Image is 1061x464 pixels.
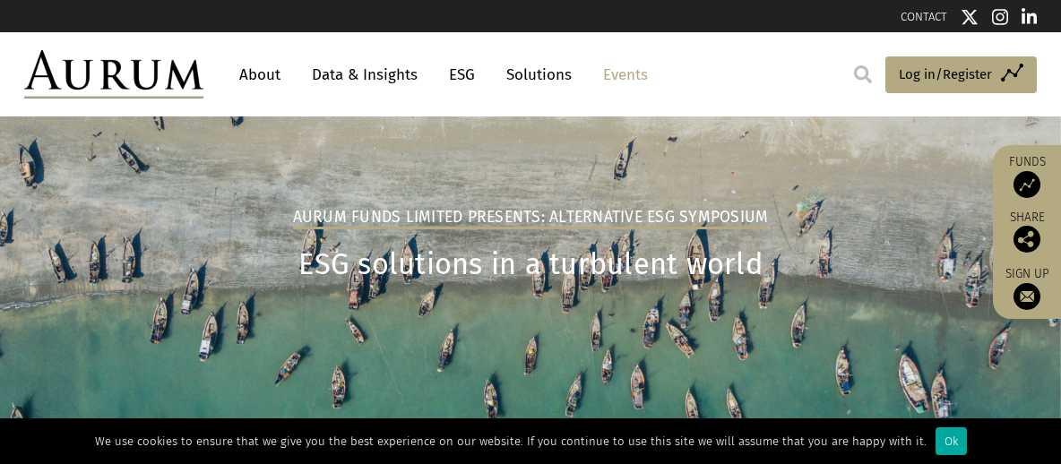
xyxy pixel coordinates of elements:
[1002,211,1052,253] div: Share
[497,58,581,91] a: Solutions
[1014,171,1040,198] img: Access Funds
[854,65,872,83] img: search.svg
[1022,8,1038,26] img: Linkedin icon
[24,50,203,99] img: Aurum
[1014,226,1040,253] img: Share this post
[901,10,947,23] a: CONTACT
[1002,266,1052,310] a: Sign up
[1002,154,1052,198] a: Funds
[24,247,1037,282] h1: ESG solutions in a turbulent world
[1014,283,1040,310] img: Sign up to our newsletter
[440,58,484,91] a: ESG
[936,427,967,455] div: Ok
[885,56,1037,94] a: Log in/Register
[594,58,648,91] a: Events
[230,58,289,91] a: About
[293,208,769,229] h2: Aurum Funds Limited Presents: Alternative ESG Symposium
[992,8,1008,26] img: Instagram icon
[899,64,992,85] span: Log in/Register
[303,58,427,91] a: Data & Insights
[961,8,979,26] img: Twitter icon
